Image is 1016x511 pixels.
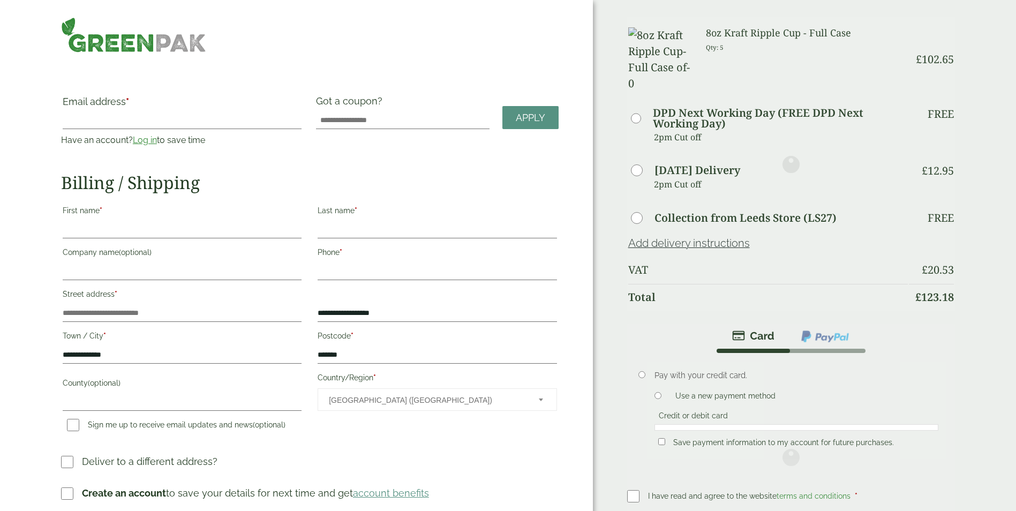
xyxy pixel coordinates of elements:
p: Have an account? to save time [61,134,303,147]
label: Street address [63,287,302,305]
abbr: required [126,96,129,107]
label: First name [63,203,302,221]
p: to save your details for next time and get [82,486,429,500]
label: Company name [63,245,302,263]
span: (optional) [253,420,285,429]
label: Phone [318,245,556,263]
abbr: required [103,332,106,340]
abbr: required [373,373,376,382]
input: Sign me up to receive email updates and news(optional) [67,419,79,431]
abbr: required [115,290,117,298]
abbr: required [351,332,353,340]
a: Log in [133,135,157,145]
span: United Kingdom (UK) [329,389,524,411]
label: Email address [63,97,302,112]
a: account benefits [353,487,429,499]
h2: Billing / Shipping [61,172,559,193]
label: Postcode [318,328,556,347]
span: Apply [516,112,545,124]
abbr: required [340,248,342,257]
label: County [63,375,302,394]
label: Last name [318,203,556,221]
label: Got a coupon? [316,95,387,112]
span: Country/Region [318,388,556,411]
label: Sign me up to receive email updates and news [63,420,290,432]
strong: Create an account [82,487,166,499]
span: (optional) [88,379,121,387]
span: (optional) [119,248,152,257]
abbr: required [355,206,357,215]
label: Town / City [63,328,302,347]
p: Deliver to a different address? [82,454,217,469]
a: Apply [502,106,559,129]
abbr: required [100,206,102,215]
img: GreenPak Supplies [61,17,206,52]
label: Country/Region [318,370,556,388]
